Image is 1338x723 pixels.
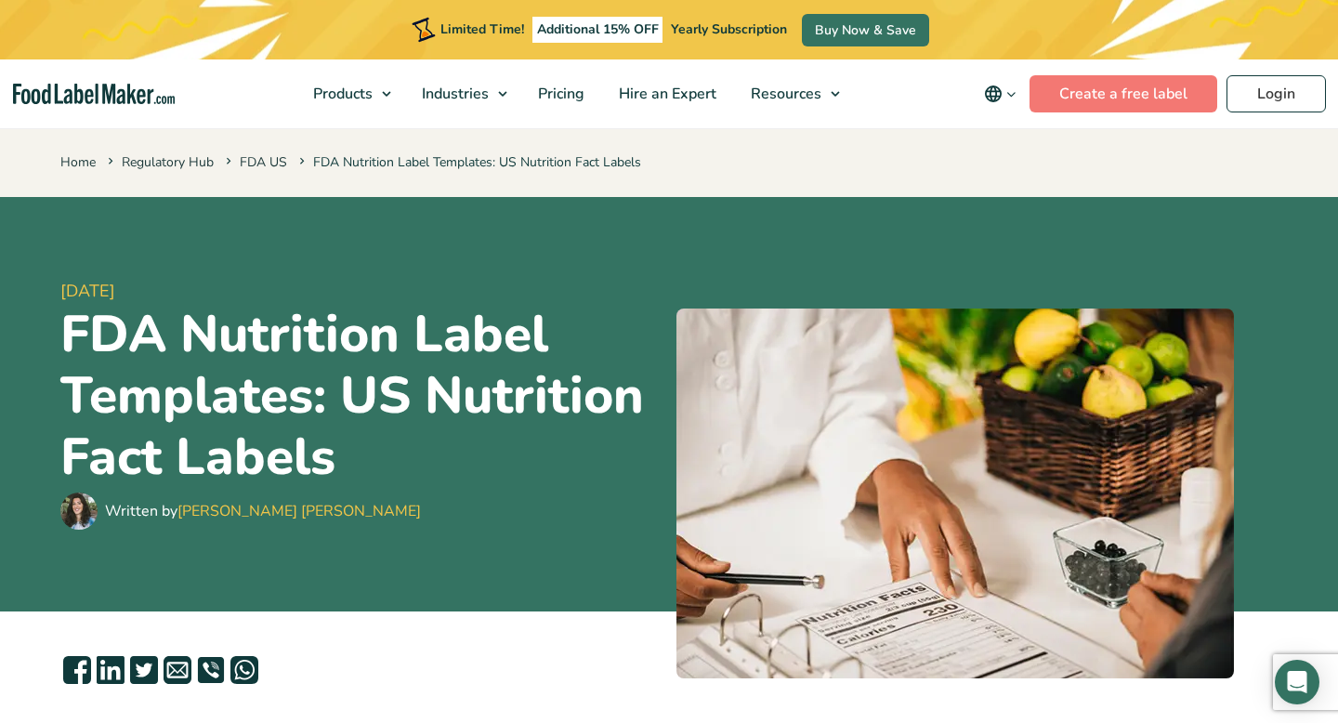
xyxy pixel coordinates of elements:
[60,493,98,530] img: Maria Abi Hanna - Food Label Maker
[440,20,524,38] span: Limited Time!
[295,153,641,171] span: FDA Nutrition Label Templates: US Nutrition Fact Labels
[308,84,374,104] span: Products
[60,279,662,304] span: [DATE]
[521,59,597,128] a: Pricing
[802,14,929,46] a: Buy Now & Save
[60,153,96,171] a: Home
[532,17,663,43] span: Additional 15% OFF
[613,84,718,104] span: Hire an Expert
[1030,75,1217,112] a: Create a free label
[532,84,586,104] span: Pricing
[122,153,214,171] a: Regulatory Hub
[745,84,823,104] span: Resources
[416,84,491,104] span: Industries
[177,501,421,521] a: [PERSON_NAME] [PERSON_NAME]
[1226,75,1326,112] a: Login
[105,500,421,522] div: Written by
[1275,660,1319,704] div: Open Intercom Messenger
[671,20,787,38] span: Yearly Subscription
[405,59,517,128] a: Industries
[296,59,400,128] a: Products
[240,153,287,171] a: FDA US
[60,304,662,488] h1: FDA Nutrition Label Templates: US Nutrition Fact Labels
[734,59,849,128] a: Resources
[602,59,729,128] a: Hire an Expert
